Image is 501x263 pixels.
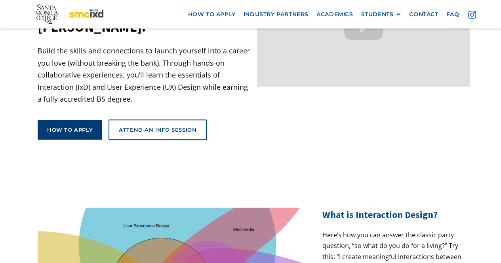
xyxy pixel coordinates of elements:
a: Attend an Info Session [109,119,207,140]
a: faq [442,7,463,22]
div: STUDENTS [361,11,401,18]
img: Santa Monica College - SMC IxD logo [35,4,104,25]
a: Academics [312,7,357,22]
div: Attend an Info Session [119,126,196,133]
img: icon - instagram [468,11,476,19]
a: how to apply [184,7,239,22]
p: Build the skills and connections to launch yourself into a career you love (without breaking the ... [38,45,251,105]
h2: What is Interaction Design? [322,208,463,222]
a: How to apply [38,120,102,140]
a: contact [405,7,442,22]
div: STUDENTS [361,11,393,18]
div: How to apply [47,126,93,133]
a: industry partners [240,7,312,22]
